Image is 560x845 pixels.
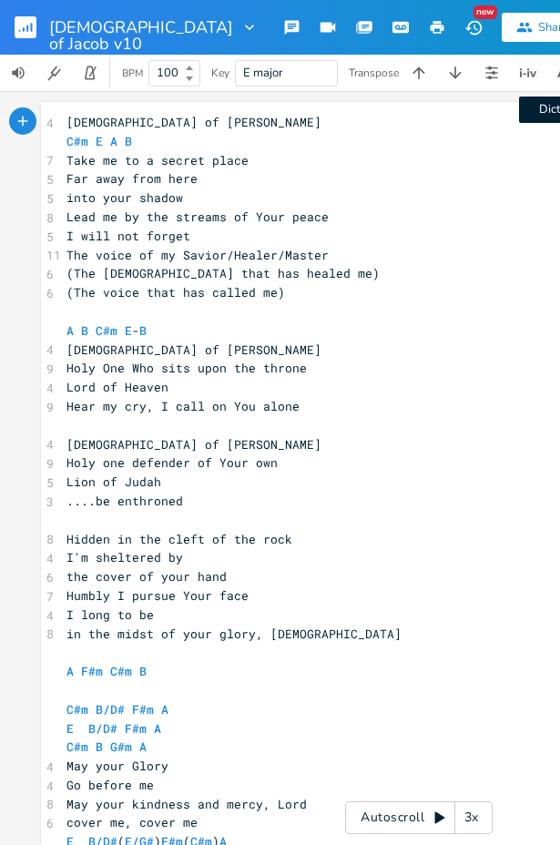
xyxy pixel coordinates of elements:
span: Take me to a secret place [66,152,249,168]
span: C#m [96,322,117,339]
span: E [125,322,132,339]
span: [DEMOGRAPHIC_DATA] of [PERSON_NAME] [66,436,321,453]
span: Holy One Who sits upon the throne [66,360,307,376]
div: Key [211,67,229,78]
span: Hear my cry, I call on You alone [66,398,300,414]
span: A [139,738,147,755]
span: E [66,720,74,737]
span: B [96,738,103,755]
div: Autoscroll [345,801,493,834]
span: May your kindness and mercy, Lord [66,796,307,812]
span: A [66,663,74,679]
span: Holy one defender of Your own [66,454,278,471]
span: B [139,663,147,679]
span: F#m [125,720,147,737]
span: the cover of your hand [66,568,227,585]
span: B/D# [88,720,117,737]
span: I long to be [66,606,154,623]
span: A [110,133,117,149]
span: cover me, cover me [66,814,198,830]
div: 3x [455,801,488,834]
span: A [154,720,161,737]
span: Lion of Judah [66,473,161,490]
span: Lead me by the streams of Your peace [66,209,329,225]
span: Go before me [66,777,154,793]
span: [DEMOGRAPHIC_DATA] of [PERSON_NAME] [66,114,321,130]
span: C#m [110,663,132,679]
span: F#m [81,663,103,679]
span: Hidden in the cleft of the rock [66,531,292,547]
span: C#m [66,133,88,149]
span: Lord of Heaven [66,379,168,395]
span: B [81,322,88,339]
span: I will not forget [66,228,190,244]
span: C#m [66,738,88,755]
span: The voice of my Savior/Healer/Master [66,247,329,263]
span: B/D# [96,701,125,718]
button: New [455,11,492,44]
span: into your shadow [66,189,183,206]
span: in the midst of your glory, [DEMOGRAPHIC_DATA] [66,626,402,642]
div: Transpose [349,67,399,78]
div: New [473,5,497,19]
span: [DEMOGRAPHIC_DATA] of [PERSON_NAME] [66,341,321,358]
span: I'm sheltered by [66,549,183,565]
span: E major [243,65,283,81]
span: A [66,322,74,339]
span: Far away from here [66,170,198,187]
span: - [66,322,147,339]
span: ....be enthroned [66,493,183,509]
span: B [125,133,132,149]
span: F#m [132,701,154,718]
span: (The voice that has called me) [66,284,285,300]
span: (The [DEMOGRAPHIC_DATA] that has healed me) [66,265,380,281]
span: B [139,322,147,339]
span: E [96,133,103,149]
span: May your Glory [66,758,168,774]
span: G#m [110,738,132,755]
span: C#m [66,701,88,718]
span: Humbly I pursue Your face [66,587,249,604]
span: [DEMOGRAPHIC_DATA] of Jacob v10 [49,19,233,36]
div: BPM [122,68,143,78]
span: A [161,701,168,718]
